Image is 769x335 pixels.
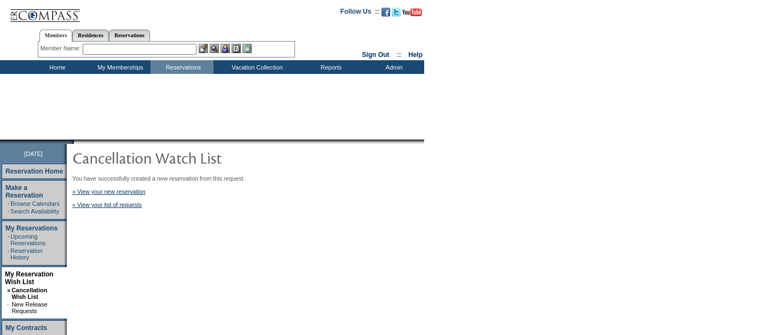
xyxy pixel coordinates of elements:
a: Follow us on Twitter [392,11,401,18]
a: Reservations [109,30,150,41]
a: Subscribe to our YouTube Channel [402,11,422,18]
a: Residences [72,30,109,41]
span: [DATE] [24,151,43,157]
td: · [7,301,10,314]
td: My Memberships [88,60,151,74]
img: b_edit.gif [199,44,208,53]
img: blank.gif [74,140,75,144]
a: Sign Out [362,51,389,59]
img: Impersonate [221,44,230,53]
td: · [8,208,9,215]
td: · [8,200,9,207]
a: Reservation Home [5,168,63,175]
img: pgTtlCancellationNotification.gif [72,147,291,169]
a: Make a Reservation [5,184,43,199]
a: Upcoming Reservations [10,233,45,246]
td: Reservations [151,60,213,74]
a: Members [39,30,73,42]
td: · [8,247,9,261]
span: :: [397,51,401,59]
a: Become our fan on Facebook [381,11,390,18]
td: Vacation Collection [213,60,298,74]
a: « View your list of requests [72,201,142,208]
a: Help [408,51,423,59]
td: Home [25,60,88,74]
img: promoShadowLeftCorner.gif [70,140,74,144]
td: Admin [361,60,424,74]
a: Search Availability [10,208,59,215]
a: » View your new reservation [72,188,146,195]
img: Become our fan on Facebook [381,8,390,16]
img: View [210,44,219,53]
img: Reservations [232,44,241,53]
td: Reports [298,60,361,74]
b: » [7,287,10,293]
a: New Release Requests [11,301,47,314]
div: Member Name: [41,44,83,53]
a: Reservation History [10,247,43,261]
a: My Reservation Wish List [5,270,54,286]
span: You have successfully created a new reservation from this request. [72,175,245,182]
a: Browse Calendars [10,200,60,207]
a: Cancellation Wish List [11,287,47,300]
td: · [8,233,9,246]
img: Subscribe to our YouTube Channel [402,8,422,16]
img: b_calculator.gif [242,44,252,53]
a: My Reservations [5,224,57,232]
img: Follow us on Twitter [392,8,401,16]
td: Follow Us :: [340,7,379,20]
a: My Contracts [5,324,47,332]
